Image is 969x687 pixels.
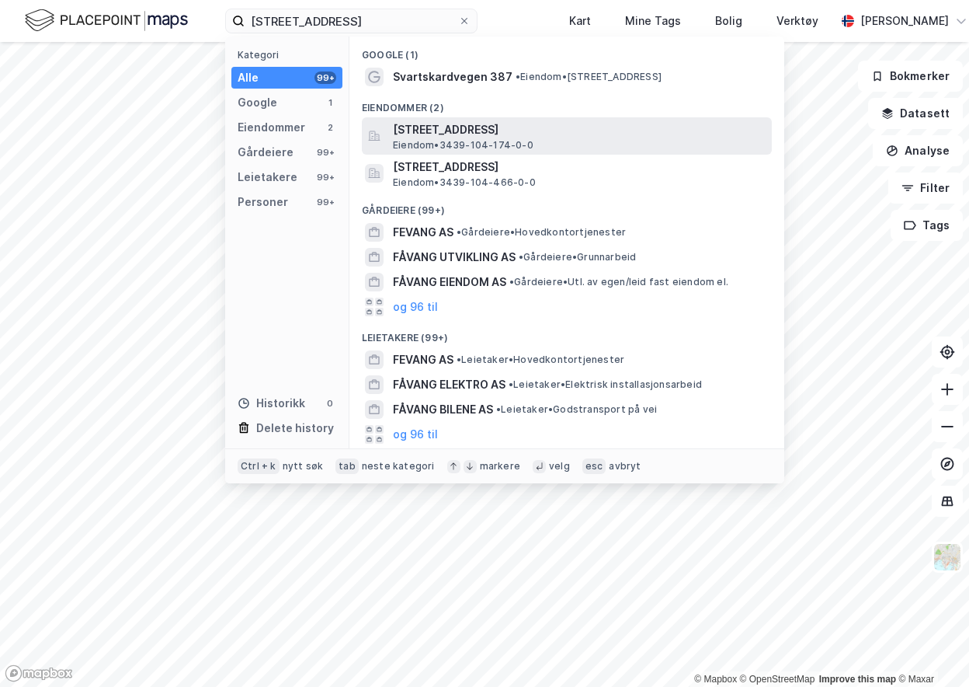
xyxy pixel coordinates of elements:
div: 99+ [314,146,336,159]
button: Bokmerker [858,61,963,92]
div: Verktøy [776,12,818,30]
a: Mapbox homepage [5,664,73,682]
span: [STREET_ADDRESS] [393,120,766,139]
div: 2 [324,121,336,134]
div: Gårdeiere [238,143,293,162]
span: FEVANG AS [393,350,453,369]
span: • [519,251,523,263]
span: • [457,226,461,238]
div: velg [549,460,570,473]
span: • [509,378,513,390]
div: markere [480,460,520,473]
div: Eiendommer [238,118,305,137]
div: nytt søk [283,460,324,473]
img: logo.f888ab2527a4732fd821a326f86c7f29.svg [25,7,188,34]
div: Google (1) [349,37,784,65]
div: 99+ [314,196,336,208]
span: FÅVANG EIENDOM AS [393,273,506,291]
span: FÅVANG UTVIKLING AS [393,248,516,267]
div: 1 [324,96,336,109]
div: Leietakere (99+) [349,319,784,347]
div: esc [582,459,606,474]
span: Gårdeiere • Utl. av egen/leid fast eiendom el. [509,276,728,288]
span: Gårdeiere • Grunnarbeid [519,251,636,263]
span: FEVANG AS [393,223,453,242]
span: Eiendom • 3439-104-466-0-0 [393,176,536,189]
span: [STREET_ADDRESS] [393,158,766,176]
button: Datasett [868,98,963,129]
div: Leietakere [238,168,297,187]
div: Gårdeiere (99+) [349,192,784,220]
span: • [509,276,514,288]
span: Eiendom • [STREET_ADDRESS] [516,71,662,83]
div: Kart [569,12,591,30]
div: 0 [324,397,336,410]
div: Ctrl + k [238,459,280,474]
button: Analyse [873,135,963,166]
span: FÅVANG ELEKTRO AS [393,375,505,394]
div: Personer (99+) [349,447,784,475]
div: Delete history [256,419,334,438]
span: Leietaker • Hovedkontortjenester [457,354,624,366]
img: Z [933,542,962,572]
span: Leietaker • Godstransport på vei [496,403,657,416]
span: • [496,403,501,415]
button: Tags [891,210,963,241]
div: Google [238,93,277,112]
span: • [516,71,520,82]
span: Svartskardvegen 387 [393,68,512,86]
div: Bolig [715,12,742,30]
input: Søk på adresse, matrikkel, gårdeiere, leietakere eller personer [245,9,458,33]
button: og 96 til [393,298,438,316]
button: Filter [888,173,963,204]
div: Historikk [238,394,305,413]
div: 99+ [314,171,336,183]
a: Improve this map [819,674,896,685]
span: Eiendom • 3439-104-174-0-0 [393,139,533,152]
div: neste kategori [362,460,435,473]
span: FÅVANG BILENE AS [393,400,493,419]
span: • [457,354,461,365]
iframe: Chat Widget [891,612,969,687]
div: Eiendommer (2) [349,89,784,117]
div: Kontrollprogram for chat [891,612,969,687]
button: og 96 til [393,425,438,444]
div: 99+ [314,71,336,84]
a: Mapbox [694,674,737,685]
div: [PERSON_NAME] [860,12,949,30]
span: Leietaker • Elektrisk installasjonsarbeid [509,378,702,391]
div: Mine Tags [625,12,681,30]
span: Gårdeiere • Hovedkontortjenester [457,226,626,239]
a: OpenStreetMap [740,674,815,685]
div: Alle [238,68,259,87]
div: tab [335,459,359,474]
div: Kategori [238,49,342,61]
div: Personer [238,193,288,211]
div: avbryt [609,460,641,473]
